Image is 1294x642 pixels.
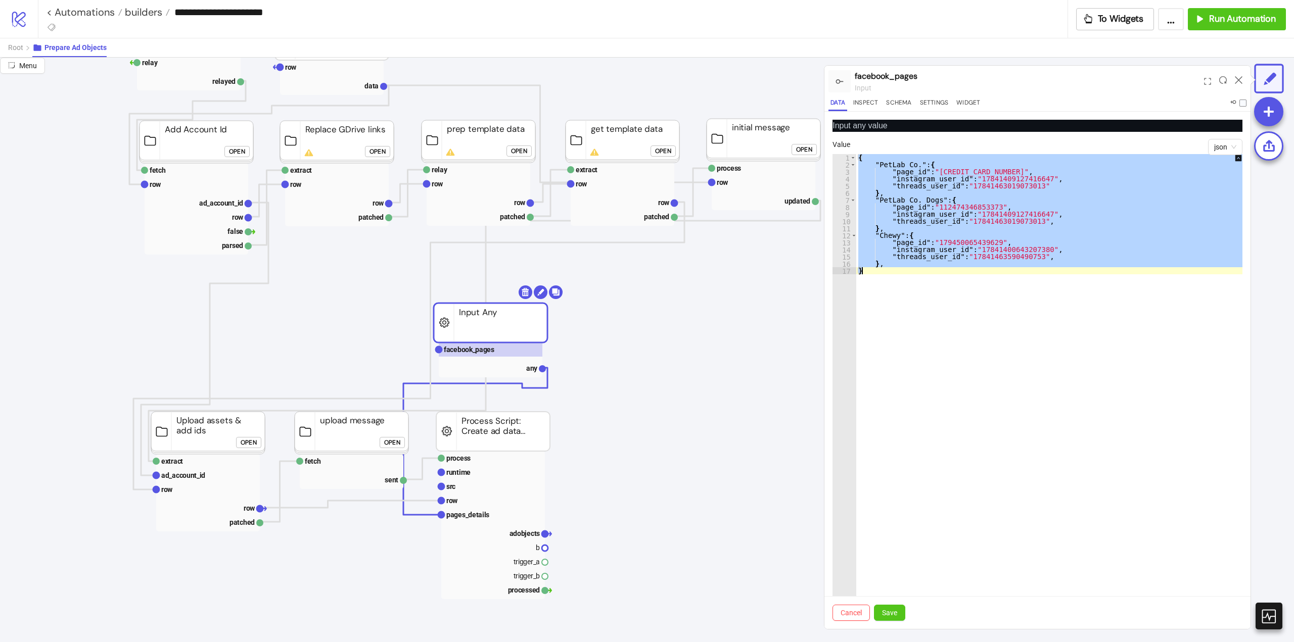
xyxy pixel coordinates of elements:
a: < Automations [47,7,122,17]
div: 14 [833,246,856,253]
label: Value [833,139,857,150]
text: ad_account_id [199,199,243,207]
text: row [514,199,526,207]
text: extract [576,166,597,174]
text: row [658,199,670,207]
text: row [576,180,587,188]
div: 13 [833,239,856,246]
div: 15 [833,253,856,260]
div: facebook_pages [855,70,1200,82]
button: Data [828,97,847,111]
div: 7 [833,196,856,204]
div: 12 [833,232,856,239]
div: Open [511,145,527,157]
text: row [446,497,458,505]
span: up-square [1235,155,1242,162]
div: 10 [833,218,856,225]
span: Root [8,43,23,52]
text: fetch [150,166,166,174]
button: Root [8,38,32,57]
text: row [290,180,302,188]
text: fetch [305,457,321,465]
button: Widget [954,97,982,111]
text: pages_details [446,511,489,519]
div: 1 [833,154,856,161]
text: adobjects [510,529,540,537]
div: Open [229,145,245,157]
div: Open [241,436,257,448]
span: Run Automation [1209,13,1276,25]
div: 8 [833,204,856,211]
div: Open [655,145,671,157]
text: row [717,178,728,186]
div: 17 [833,267,856,274]
text: row [244,504,255,512]
text: row [285,63,297,71]
button: Open [236,437,261,448]
span: Toggle code folding, rows 12 through 16 [851,232,857,239]
button: Run Automation [1188,8,1286,30]
button: Prepare Ad Objects [32,38,107,57]
text: extract [290,166,312,174]
span: radius-bottomright [8,62,15,69]
text: row [373,199,384,207]
div: 11 [833,225,856,232]
button: Open [506,145,532,157]
text: src [446,482,455,490]
div: Open [796,143,812,155]
text: row [232,213,244,221]
button: Save [874,605,905,621]
span: Menu [19,62,37,70]
text: row [161,485,173,493]
button: Inspect [851,97,880,111]
button: Schema [884,97,913,111]
span: builders [122,6,162,19]
span: Prepare Ad Objects [44,43,107,52]
div: Open [369,145,386,157]
span: To Widgets [1098,13,1144,25]
button: Cancel [833,605,870,621]
span: Toggle code folding, rows 2 through 6 [850,161,856,168]
button: Open [224,146,250,157]
div: 3 [833,168,856,175]
text: row [150,180,161,188]
text: runtime [446,468,471,476]
button: To Widgets [1076,8,1154,30]
div: 16 [833,260,856,267]
div: 2 [833,161,856,168]
span: Cancel [841,609,862,617]
text: ad_account_id [161,471,205,479]
button: Settings [918,97,951,111]
text: row [432,180,443,188]
a: builders [122,7,170,17]
span: Toggle code folding, rows 7 through 11 [850,196,856,204]
button: ... [1158,8,1184,30]
text: data [364,82,379,90]
span: Toggle code folding, rows 1 through 17 [850,154,856,161]
text: relay [432,166,448,174]
p: Input any value [833,120,1242,132]
text: facebook_pages [444,345,494,354]
div: input [855,82,1200,93]
span: json [1214,139,1236,155]
text: extract [161,457,183,465]
div: 5 [833,182,856,189]
div: 4 [833,175,856,182]
text: any [526,364,538,372]
text: relay [142,59,158,67]
button: Open [365,146,390,157]
div: 9 [833,211,856,218]
span: Save [882,609,897,617]
div: 6 [833,189,856,196]
button: Open [380,437,405,448]
button: Open [651,145,676,157]
text: process [717,164,741,172]
button: Open [792,144,817,155]
text: b [536,544,540,552]
div: Open [384,436,400,448]
text: process [446,454,471,462]
span: expand [1204,78,1211,85]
